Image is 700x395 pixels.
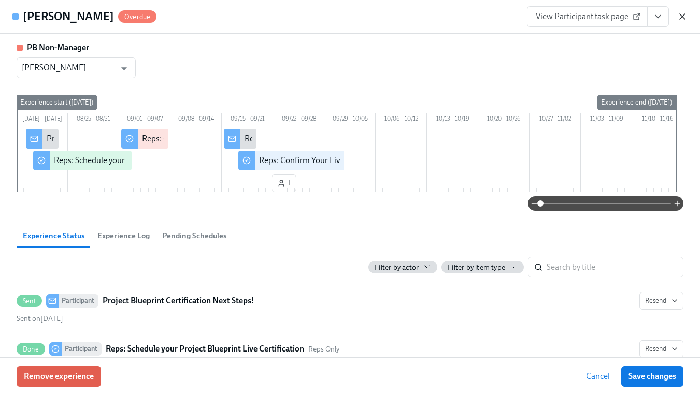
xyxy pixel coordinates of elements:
[427,113,478,127] div: 10/13 – 10/19
[324,113,376,127] div: 09/29 – 10/05
[59,294,98,308] div: Participant
[632,113,683,127] div: 11/10 – 11/16
[368,261,437,273] button: Filter by actor
[536,11,639,22] span: View Participant task page
[47,133,193,144] div: Project Blueprint Certification Next Steps!
[17,314,63,323] span: Wednesday, August 20th 2025, 12:11 pm
[68,113,119,127] div: 08/25 – 08/31
[376,113,427,127] div: 10/06 – 10/12
[222,113,273,127] div: 09/15 – 09/21
[547,257,683,277] input: Search by title
[586,371,610,382] span: Cancel
[441,261,524,273] button: Filter by item type
[17,113,68,127] div: [DATE] – [DATE]
[530,113,581,127] div: 10/27 – 11/02
[62,342,102,356] div: Participant
[628,371,676,382] span: Save changes
[639,292,683,310] button: SentParticipantProject Blueprint Certification Next Steps!Sent on[DATE]
[27,42,89,52] strong: PB Non-Manager
[106,343,304,355] strong: Reps: Schedule your Project Blueprint Live Certification
[647,6,669,27] button: View task page
[375,262,419,272] span: Filter by actor
[142,133,309,144] div: Reps: Complete Your Pre-Work Account Tiering
[170,113,222,127] div: 09/08 – 09/14
[17,345,45,353] span: Done
[448,262,505,272] span: Filter by item type
[23,230,85,242] span: Experience Status
[162,230,227,242] span: Pending Schedules
[119,113,170,127] div: 09/01 – 09/07
[527,6,648,27] a: View Participant task page
[597,95,676,110] div: Experience end ([DATE])
[645,344,678,354] span: Resend
[645,296,678,306] span: Resend
[581,113,632,127] div: 11/03 – 11/09
[478,113,530,127] div: 10/20 – 10/26
[273,113,324,127] div: 09/22 – 09/28
[97,230,150,242] span: Experience Log
[259,155,433,166] div: Reps: Confirm Your Live Certification Completion
[17,366,101,387] button: Remove experience
[118,13,156,21] span: Overdue
[103,295,254,307] strong: Project Blueprint Certification Next Steps!
[17,297,42,305] span: Sent
[245,133,378,144] div: Reps: Get Ready for your PB Live Cert!
[116,61,132,77] button: Open
[16,95,97,110] div: Experience start ([DATE])
[579,366,617,387] button: Cancel
[24,371,94,382] span: Remove experience
[23,9,114,24] h4: [PERSON_NAME]
[308,344,339,354] span: This task uses the "Reps Only" audience
[54,155,248,166] div: Reps: Schedule your Project Blueprint Live Certification
[639,340,683,358] button: DoneParticipantReps: Schedule your Project Blueprint Live CertificationReps OnlyStarted on[DATE] ...
[272,174,296,192] button: 1
[277,178,291,188] span: 1
[621,366,683,387] button: Save changes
